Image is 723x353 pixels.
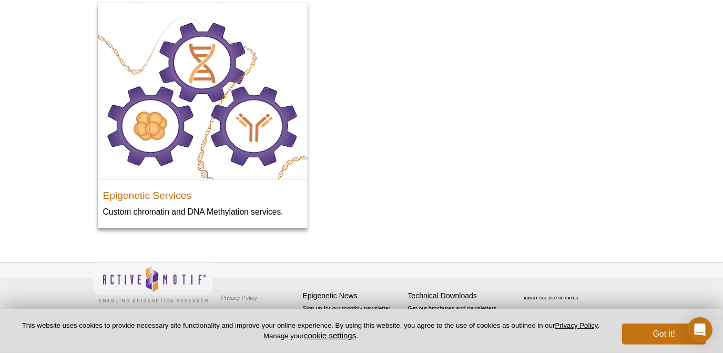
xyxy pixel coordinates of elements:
button: Got it! [622,324,706,345]
a: Privacy Policy [219,290,260,306]
p: Sign up for our monthly newsletter highlighting recent publications in the field of epigenetics. [303,304,403,340]
table: Click to Verify - This site chose Symantec SSL for secure e-commerce and confidential communicati... [513,281,592,304]
a: ABOUT SSL CERTIFICATES [524,296,578,300]
div: Open Intercom Messenger [687,317,712,342]
img: Active Motif, [93,263,213,305]
a: Active Motif End-to-end Epigenetic Services Epigenetic Services Custom chromatin and DNA Methylat... [98,3,308,227]
h4: Epigenetic News [303,291,403,300]
h4: Technical Downloads [408,291,508,300]
button: cookie settings [304,331,356,340]
h3: Epigenetic Services [103,185,302,201]
img: Active Motif End-to-end Epigenetic Services [98,3,308,179]
p: Custom chromatin and DNA Methylation services. [103,206,302,217]
a: Privacy Policy [555,321,598,329]
p: Get our brochures and newsletters, or request them by mail. [408,304,508,331]
p: This website uses cookies to provide necessary site functionality and improve your online experie... [17,321,605,341]
a: Terms & Conditions [219,306,274,321]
